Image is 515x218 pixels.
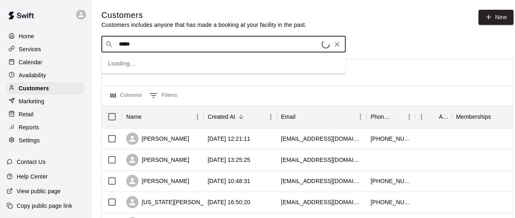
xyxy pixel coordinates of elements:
p: Settings [19,136,40,144]
button: Sort [296,111,307,122]
button: Clear [331,39,343,50]
div: Memberships [456,105,491,128]
button: Sort [142,111,153,122]
div: +15309021240 [370,177,411,185]
div: rccello@hotmail.com [281,177,362,185]
button: Sort [427,111,439,122]
p: Reports [19,123,39,131]
p: Marketing [19,97,44,105]
button: Menu [403,111,415,123]
div: Phone Number [370,105,392,128]
a: New [478,10,513,25]
a: Availability [7,69,85,81]
h5: Customers [101,10,307,21]
p: View public page [17,187,61,195]
a: Services [7,43,85,55]
button: Menu [354,111,366,123]
button: Menu [415,111,427,123]
div: Name [126,105,142,128]
p: Copy public page link [17,202,72,210]
div: [US_STATE][PERSON_NAME] [126,196,222,208]
div: [PERSON_NAME] [126,154,189,166]
button: Sort [491,111,502,122]
button: Menu [191,111,204,123]
div: Search customers by name or email [101,36,346,52]
div: 2025-09-13 10:48:31 [208,177,250,185]
div: +17075676285 [370,198,411,206]
p: Availability [19,71,46,79]
div: [PERSON_NAME] [126,175,189,187]
div: [PERSON_NAME] [126,133,189,145]
p: Calendar [19,58,42,66]
button: Sort [392,111,403,122]
div: Created At [204,105,277,128]
div: Phone Number [366,105,415,128]
div: Created At [208,105,235,128]
p: Customers [19,84,49,92]
a: Reports [7,121,85,133]
div: 2025-09-13 13:25:25 [208,156,250,164]
div: trevelb@gmail.com [281,135,362,143]
div: Name [122,105,204,128]
a: Marketing [7,95,85,107]
div: Age [415,105,452,128]
button: Show filters [147,89,179,102]
p: Contact Us [17,158,46,166]
div: 2025-09-11 16:50:20 [208,198,250,206]
div: Email [277,105,366,128]
a: Settings [7,134,85,146]
a: Home [7,30,85,42]
div: 2025-09-14 12:21:11 [208,135,250,143]
a: Retail [7,108,85,120]
div: vfomega@yahoo.com [281,198,362,206]
div: Email [281,105,296,128]
button: Select columns [108,89,144,102]
div: +14152250789 [370,135,411,143]
a: Calendar [7,56,85,68]
p: Customers includes anyone that has made a booking at your facility in the past. [101,21,307,29]
div: Loading… [101,54,346,74]
p: Retail [19,110,34,118]
div: Age [439,105,448,128]
button: Sort [235,111,247,122]
p: Services [19,45,41,53]
p: Help Center [17,172,48,181]
button: Menu [265,111,277,123]
a: Customers [7,82,85,94]
p: Home [19,32,34,40]
div: johannamgarcia@yahoo.com [281,156,362,164]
